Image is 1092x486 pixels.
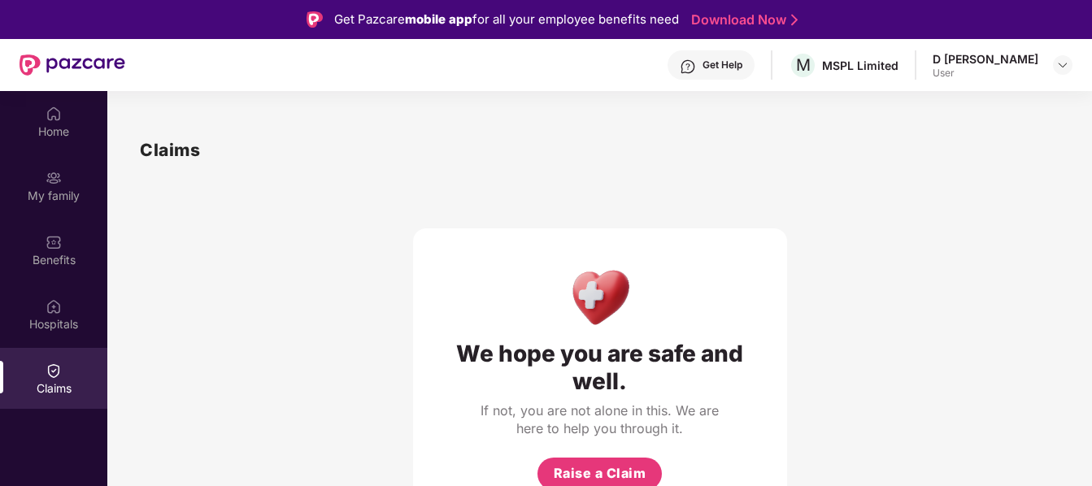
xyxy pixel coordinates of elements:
[20,54,125,76] img: New Pazcare Logo
[46,106,62,122] img: svg+xml;base64,PHN2ZyBpZD0iSG9tZSIgeG1sbnM9Imh0dHA6Ly93d3cudzMub3JnLzIwMDAvc3ZnIiB3aWR0aD0iMjAiIG...
[822,58,898,73] div: MSPL Limited
[691,11,793,28] a: Download Now
[405,11,472,27] strong: mobile app
[46,170,62,186] img: svg+xml;base64,PHN2ZyB3aWR0aD0iMjAiIGhlaWdodD0iMjAiIHZpZXdCb3g9IjAgMCAyMCAyMCIgZmlsbD0ibm9uZSIgeG...
[140,137,200,163] h1: Claims
[791,11,798,28] img: Stroke
[564,261,635,332] img: Health Care
[46,362,62,379] img: svg+xml;base64,PHN2ZyBpZD0iQ2xhaW0iIHhtbG5zPSJodHRwOi8vd3d3LnczLm9yZy8yMDAwL3N2ZyIgd2lkdGg9IjIwIi...
[680,59,696,75] img: svg+xml;base64,PHN2ZyBpZD0iSGVscC0zMngzMiIgeG1sbnM9Imh0dHA6Ly93d3cudzMub3JnLzIwMDAvc3ZnIiB3aWR0aD...
[1056,59,1069,72] img: svg+xml;base64,PHN2ZyBpZD0iRHJvcGRvd24tMzJ4MzIiIHhtbG5zPSJodHRwOi8vd3d3LnczLm9yZy8yMDAwL3N2ZyIgd2...
[933,51,1038,67] div: D [PERSON_NAME]
[46,234,62,250] img: svg+xml;base64,PHN2ZyBpZD0iQmVuZWZpdHMiIHhtbG5zPSJodHRwOi8vd3d3LnczLm9yZy8yMDAwL3N2ZyIgd2lkdGg9Ij...
[703,59,742,72] div: Get Help
[446,340,755,395] div: We hope you are safe and well.
[334,10,679,29] div: Get Pazcare for all your employee benefits need
[554,463,646,484] span: Raise a Claim
[46,298,62,315] img: svg+xml;base64,PHN2ZyBpZD0iSG9zcGl0YWxzIiB4bWxucz0iaHR0cDovL3d3dy53My5vcmcvMjAwMC9zdmciIHdpZHRoPS...
[933,67,1038,80] div: User
[478,401,722,437] div: If not, you are not alone in this. We are here to help you through it.
[307,11,323,28] img: Logo
[796,55,811,75] span: M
